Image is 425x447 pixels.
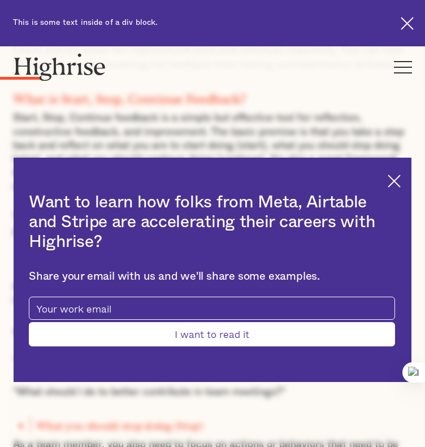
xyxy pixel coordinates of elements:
h2: Want to learn how folks from Meta, Airtable and Stripe are accelerating their careers with Highrise? [29,193,395,251]
img: Cross icon [388,175,401,188]
img: Highrise logo [13,53,106,81]
div: Share your email with us and we'll share some examples. [29,270,395,284]
img: Cross icon [401,17,414,30]
form: current-ascender-blog-article-modal-form [29,297,395,346]
input: Your work email [29,297,395,320]
input: I want to read it [29,322,395,346]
